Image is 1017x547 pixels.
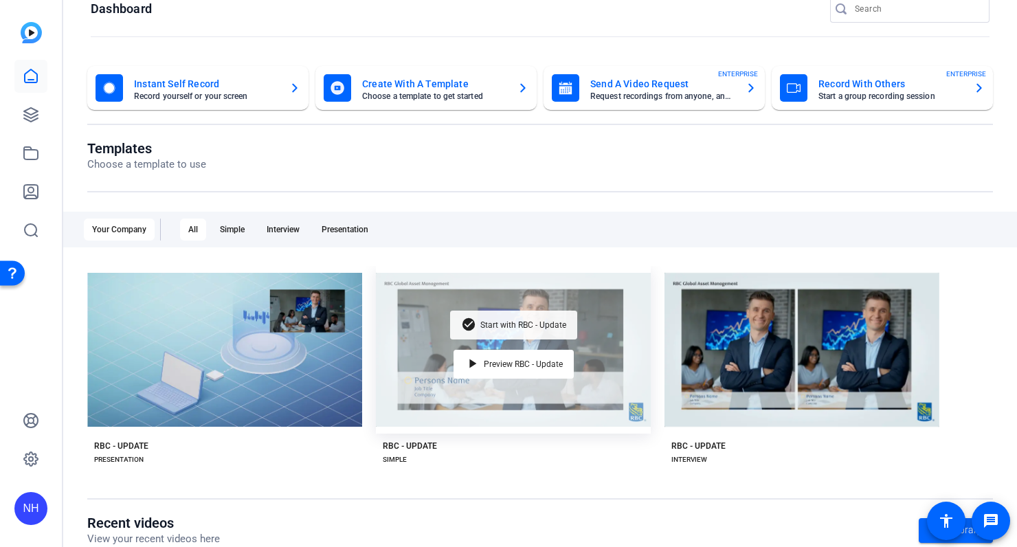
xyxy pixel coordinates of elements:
div: Your Company [84,219,155,241]
span: ENTERPRISE [718,69,758,79]
span: Start with RBC - Update [480,321,566,329]
div: Interview [258,219,308,241]
div: All [180,219,206,241]
button: Instant Self RecordRecord yourself or your screen [87,66,309,110]
a: Go to library [919,518,993,543]
span: Preview RBC - Update [484,360,563,368]
mat-card-title: Send A Video Request [590,76,735,92]
input: Search [855,1,979,17]
mat-icon: accessibility [938,513,954,529]
mat-card-subtitle: Request recordings from anyone, anywhere [590,92,735,100]
mat-card-subtitle: Record yourself or your screen [134,92,278,100]
mat-card-subtitle: Start a group recording session [818,92,963,100]
mat-card-title: Instant Self Record [134,76,278,92]
div: INTERVIEW [671,454,707,465]
mat-icon: play_arrow [465,356,481,372]
span: ENTERPRISE [946,69,986,79]
p: Choose a template to use [87,157,206,172]
mat-card-title: Create With A Template [362,76,506,92]
button: Create With A TemplateChoose a template to get started [315,66,537,110]
p: View your recent videos here [87,531,220,547]
mat-icon: check_circle [461,317,478,333]
h1: Templates [87,140,206,157]
img: blue-gradient.svg [21,22,42,43]
mat-card-title: Record With Others [818,76,963,92]
button: Record With OthersStart a group recording sessionENTERPRISE [772,66,993,110]
mat-icon: message [983,513,999,529]
div: NH [14,492,47,525]
div: PRESENTATION [94,454,144,465]
div: Presentation [313,219,377,241]
mat-card-subtitle: Choose a template to get started [362,92,506,100]
h1: Dashboard [91,1,152,17]
h1: Recent videos [87,515,220,531]
div: RBC - UPDATE [383,440,437,451]
div: Simple [212,219,253,241]
div: SIMPLE [383,454,407,465]
button: Send A Video RequestRequest recordings from anyone, anywhereENTERPRISE [544,66,765,110]
div: RBC - UPDATE [671,440,726,451]
div: RBC - UPDATE [94,440,148,451]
